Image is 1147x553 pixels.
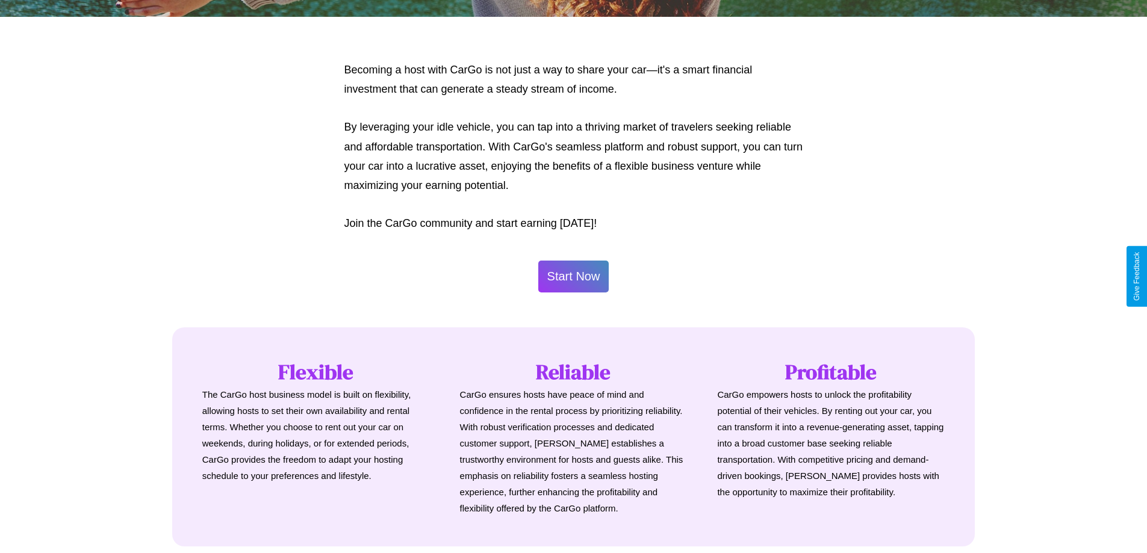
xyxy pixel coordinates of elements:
h1: Profitable [717,357,945,386]
div: Give Feedback [1133,252,1141,301]
button: Start Now [538,261,609,292]
p: By leveraging your idle vehicle, you can tap into a thriving market of travelers seeking reliable... [344,117,803,196]
p: CarGo empowers hosts to unlock the profitability potential of their vehicles. By renting out your... [717,386,945,500]
h1: Flexible [202,357,430,386]
p: Join the CarGo community and start earning [DATE]! [344,214,803,233]
h1: Reliable [460,357,688,386]
p: Becoming a host with CarGo is not just a way to share your car—it's a smart financial investment ... [344,60,803,99]
p: CarGo ensures hosts have peace of mind and confidence in the rental process by prioritizing relia... [460,386,688,516]
p: The CarGo host business model is built on flexibility, allowing hosts to set their own availabili... [202,386,430,484]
